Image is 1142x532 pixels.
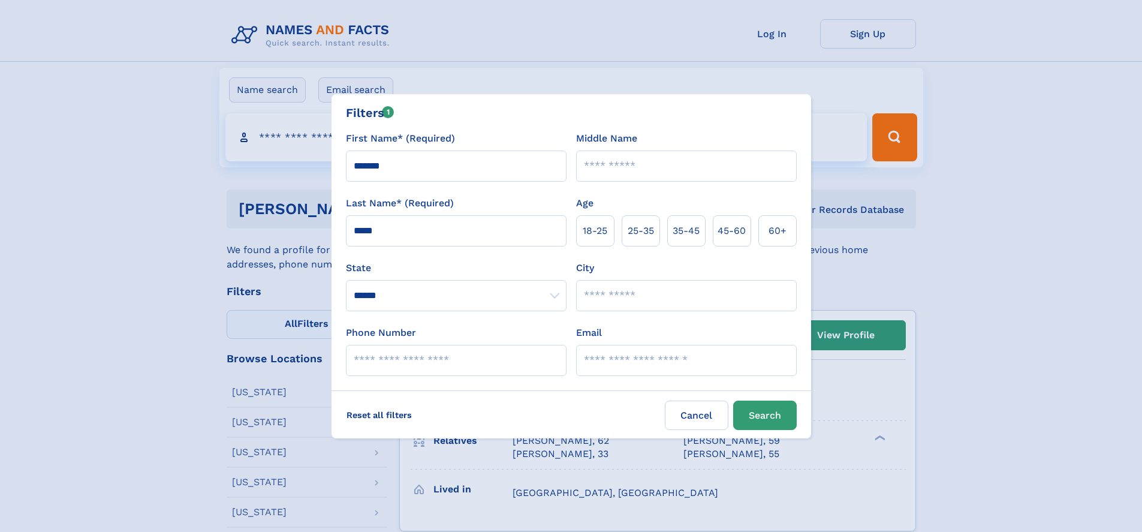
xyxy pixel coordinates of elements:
[576,261,594,275] label: City
[346,196,454,211] label: Last Name* (Required)
[673,224,700,238] span: 35‑45
[718,224,746,238] span: 45‑60
[576,196,593,211] label: Age
[628,224,654,238] span: 25‑35
[769,224,787,238] span: 60+
[346,326,416,340] label: Phone Number
[346,131,455,146] label: First Name* (Required)
[665,401,728,430] label: Cancel
[346,104,394,122] div: Filters
[583,224,607,238] span: 18‑25
[339,401,420,429] label: Reset all filters
[733,401,797,430] button: Search
[346,261,567,275] label: State
[576,131,637,146] label: Middle Name
[576,326,602,340] label: Email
